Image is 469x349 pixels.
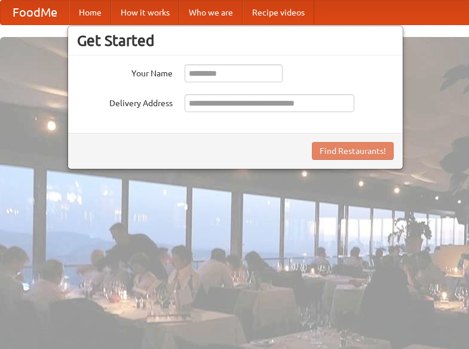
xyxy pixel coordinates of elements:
[77,94,173,109] label: Delivery Address
[77,64,173,79] label: Your Name
[243,1,314,24] a: Recipe videos
[1,1,69,24] a: FoodMe
[179,1,243,24] a: Who we are
[77,32,394,50] h3: Get Started
[111,1,179,24] a: How it works
[69,1,111,24] a: Home
[312,142,394,160] button: Find Restaurants!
